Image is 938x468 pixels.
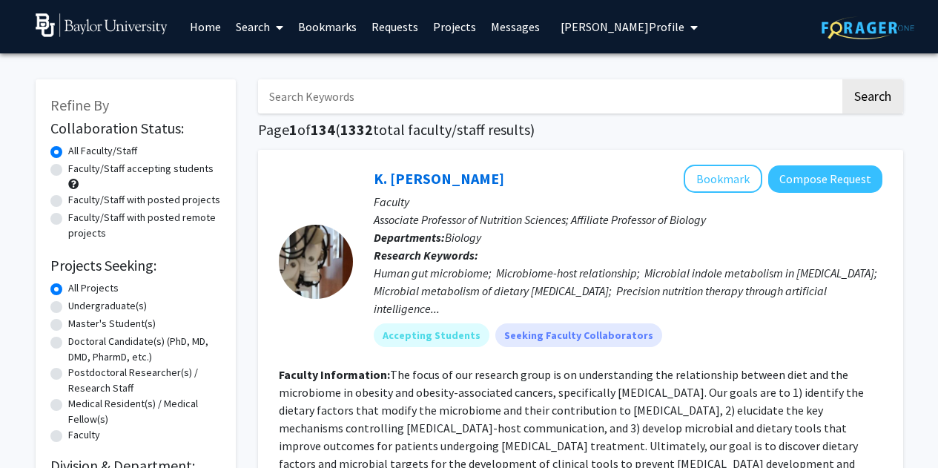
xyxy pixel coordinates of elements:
[374,248,478,263] b: Research Keywords:
[495,323,662,347] mat-chip: Seeking Faculty Collaborators
[11,401,63,457] iframe: Chat
[68,298,147,314] label: Undergraduate(s)
[68,396,221,427] label: Medical Resident(s) / Medical Fellow(s)
[364,1,426,53] a: Requests
[374,230,445,245] b: Departments:
[68,143,137,159] label: All Faculty/Staff
[561,19,684,34] span: [PERSON_NAME] Profile
[50,119,221,137] h2: Collaboration Status:
[68,365,221,396] label: Postdoctoral Researcher(s) / Research Staff
[768,165,882,193] button: Compose Request to K. Leigh Greathouse
[68,334,221,365] label: Doctoral Candidate(s) (PhD, MD, DMD, PharmD, etc.)
[258,121,903,139] h1: Page of ( total faculty/staff results)
[279,367,390,382] b: Faculty Information:
[258,79,840,113] input: Search Keywords
[426,1,483,53] a: Projects
[684,165,762,193] button: Add K. Leigh Greathouse to Bookmarks
[340,120,373,139] span: 1332
[291,1,364,53] a: Bookmarks
[374,169,504,188] a: K. [PERSON_NAME]
[68,316,156,332] label: Master's Student(s)
[50,96,109,114] span: Refine By
[374,323,489,347] mat-chip: Accepting Students
[36,13,168,37] img: Baylor University Logo
[374,264,882,317] div: Human gut microbiome; Microbiome-host relationship; Microbial indole metabolism in [MEDICAL_DATA]...
[68,161,214,177] label: Faculty/Staff accepting students
[374,193,882,211] p: Faculty
[228,1,291,53] a: Search
[68,210,221,241] label: Faculty/Staff with posted remote projects
[68,427,100,443] label: Faculty
[374,211,882,228] p: Associate Professor of Nutrition Sciences; Affiliate Professor of Biology
[445,230,481,245] span: Biology
[289,120,297,139] span: 1
[483,1,547,53] a: Messages
[68,192,220,208] label: Faculty/Staff with posted projects
[311,120,335,139] span: 134
[842,79,903,113] button: Search
[182,1,228,53] a: Home
[50,257,221,274] h2: Projects Seeking:
[68,280,119,296] label: All Projects
[822,16,914,39] img: ForagerOne Logo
